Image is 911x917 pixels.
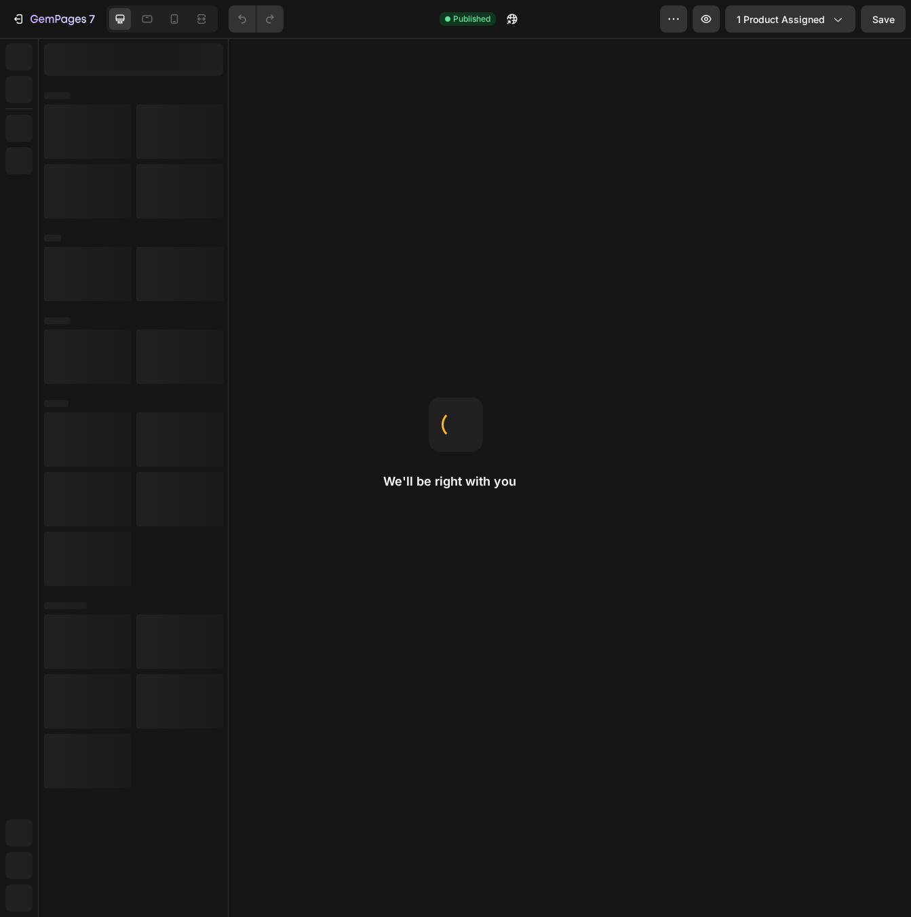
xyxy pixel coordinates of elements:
[861,5,906,33] button: Save
[5,5,101,33] button: 7
[383,473,528,490] h2: We'll be right with you
[453,13,490,25] span: Published
[89,11,95,27] p: 7
[737,12,825,26] span: 1 product assigned
[229,5,284,33] div: Undo/Redo
[872,14,895,25] span: Save
[725,5,855,33] button: 1 product assigned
